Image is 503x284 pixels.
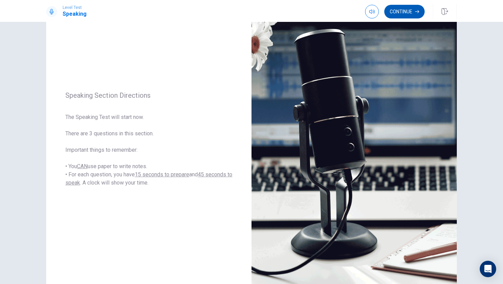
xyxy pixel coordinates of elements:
[135,171,189,178] u: 15 seconds to prepare
[77,163,88,170] u: CAN
[384,5,425,18] button: Continue
[63,10,87,18] h1: Speaking
[63,5,87,10] span: Level Test
[65,113,232,187] span: The Speaking Test will start now. There are 3 questions in this section. Important things to reme...
[65,91,232,99] span: Speaking Section Directions
[480,261,496,277] div: Open Intercom Messenger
